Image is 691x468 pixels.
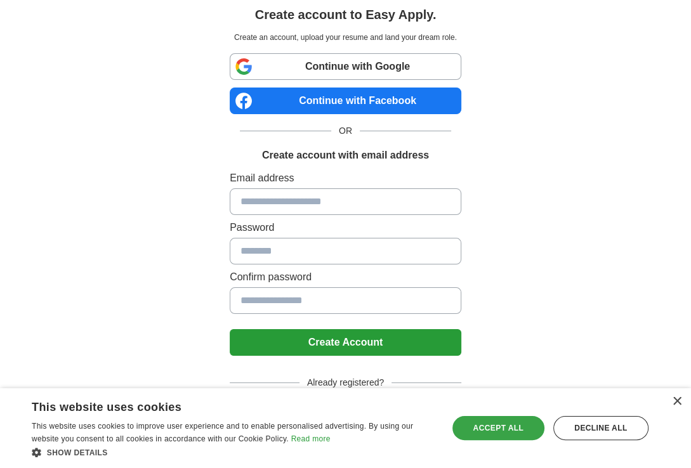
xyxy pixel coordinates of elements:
button: Create Account [230,329,461,356]
h1: Create account with email address [262,148,429,163]
a: Continue with Facebook [230,88,461,114]
span: Show details [47,448,108,457]
a: Read more, opens a new window [291,434,331,443]
label: Password [230,220,461,235]
div: Close [672,397,681,406]
h1: Create account to Easy Apply. [255,5,437,24]
div: Show details [32,446,435,458]
span: This website uses cookies to improve user experience and to enable personalised advertising. By u... [32,422,413,443]
span: Already registered? [299,376,392,389]
label: Confirm password [230,270,461,285]
a: Continue with Google [230,53,461,80]
div: Decline all [553,416,648,440]
span: OR [331,124,360,138]
label: Email address [230,171,461,186]
div: Accept all [452,416,544,440]
p: Create an account, upload your resume and land your dream role. [232,32,459,43]
div: This website uses cookies [32,396,404,415]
